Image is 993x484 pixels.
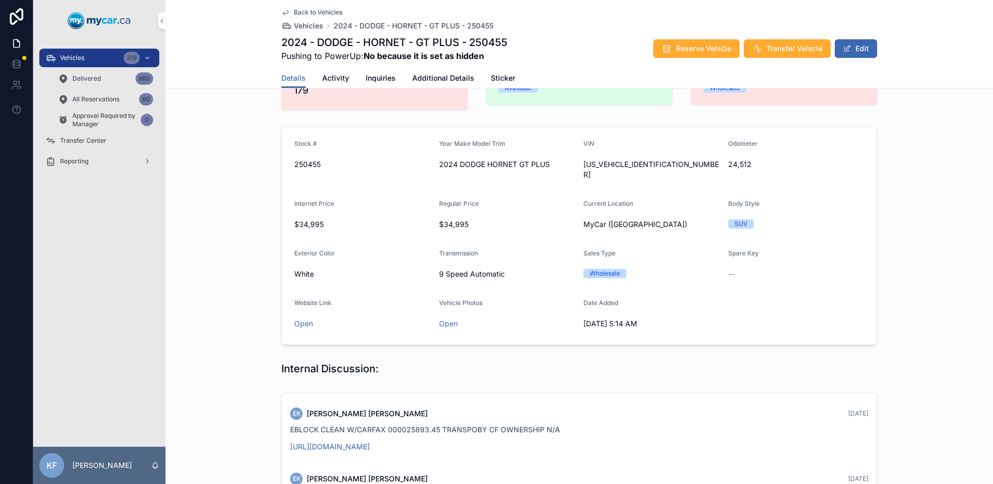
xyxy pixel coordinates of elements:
[439,200,479,207] span: Regular Price
[281,69,306,88] a: Details
[728,200,760,207] span: Body Style
[72,74,101,83] span: Delivered
[39,49,159,67] a: Vehicles319
[366,69,396,89] a: Inquiries
[124,52,140,64] div: 319
[590,269,620,278] div: Wholesale
[439,219,576,230] span: $34,995
[281,8,342,17] a: Back to Vehicles
[491,73,515,83] span: Sticker
[39,131,159,150] a: Transfer Center
[290,424,868,435] p: EBLOCK CLEAN W/CARFAX 000025893.45 TRANSPOBY CF OWNERSHIP N/A
[334,21,493,31] a: 2024 - DODGE - HORNET - GT PLUS - 250455
[60,137,107,145] span: Transfer Center
[439,319,458,328] a: Open
[294,319,313,328] a: Open
[47,459,57,472] span: KF
[583,159,720,180] span: [US_VEHICLE_IDENTIFICATION_NUMBER]
[744,39,831,58] button: Transfer Vehicle
[835,39,877,58] button: Edit
[439,159,576,170] span: 2024 DODGE HORNET GT PLUS
[141,114,153,126] div: 0
[72,112,137,128] span: Approval Required by Manager
[136,72,153,85] div: 860
[281,21,323,31] a: Vehicles
[583,219,687,230] span: MyCar ([GEOGRAPHIC_DATA])
[412,69,474,89] a: Additional Details
[294,140,317,147] span: Stock #
[322,69,349,89] a: Activity
[734,219,747,229] div: SUV
[322,73,349,83] span: Activity
[728,269,734,279] span: --
[294,21,323,31] span: Vehicles
[72,95,119,103] span: All Reservations
[676,43,731,54] span: Reserve Vehicle
[281,361,379,376] h1: Internal Discussion:
[72,460,132,471] p: [PERSON_NAME]
[307,409,428,419] span: [PERSON_NAME] [PERSON_NAME]
[439,249,478,257] span: Transmission
[294,269,314,279] span: White
[412,73,474,83] span: Additional Details
[293,410,300,418] span: EK
[281,50,507,62] span: Pushing to PowerUp:
[60,157,88,165] span: Reporting
[583,319,720,329] span: [DATE] 5:14 AM
[33,41,165,184] div: scrollable content
[848,410,868,417] span: [DATE]
[39,152,159,171] a: Reporting
[294,200,334,207] span: Internet Price
[290,442,370,451] a: [URL][DOMAIN_NAME]
[364,51,484,61] strong: No because it is set as hidden
[60,54,84,62] span: Vehicles
[439,140,505,147] span: Year Make Model Trim
[307,474,428,484] span: [PERSON_NAME] [PERSON_NAME]
[583,249,615,257] span: Sales Type
[139,93,153,105] div: 60
[653,39,740,58] button: Reserve Vehicle
[728,140,758,147] span: Odometer
[294,219,431,230] span: $34,995
[728,159,865,170] span: 24,512
[439,269,576,279] span: 9 Speed Automatic
[583,200,633,207] span: Current Location
[294,8,342,17] span: Back to Vehicles
[281,73,306,83] span: Details
[294,159,431,170] span: 250455
[281,35,507,50] h1: 2024 - DODGE - HORNET - GT PLUS - 250455
[583,299,618,307] span: Date Added
[491,69,515,89] a: Sticker
[294,83,455,98] span: 179
[52,111,159,129] a: Approval Required by Manager0
[294,249,335,257] span: Exterior Color
[293,475,300,483] span: EK
[766,43,822,54] span: Transfer Vehicle
[52,69,159,88] a: Delivered860
[848,475,868,482] span: [DATE]
[728,249,759,257] span: Spare Key
[52,90,159,109] a: All Reservations60
[366,73,396,83] span: Inquiries
[583,140,594,147] span: VIN
[439,299,483,307] span: Vehicle Photos
[294,299,332,307] span: Website Link
[68,12,131,29] img: App logo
